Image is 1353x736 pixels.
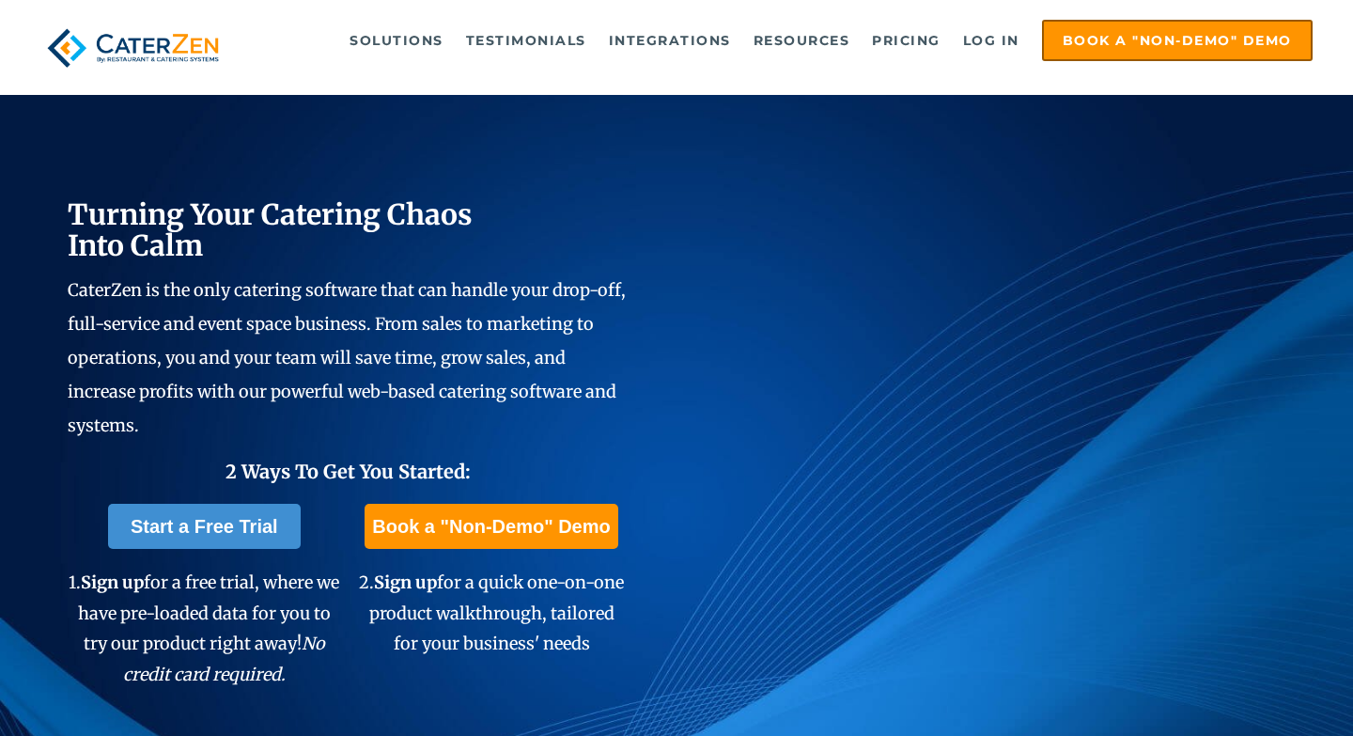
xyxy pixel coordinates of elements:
a: Book a "Non-Demo" Demo [1042,20,1313,61]
img: caterzen [40,20,225,76]
span: CaterZen is the only catering software that can handle your drop-off, full-service and event spac... [68,279,626,436]
div: Navigation Menu [258,20,1313,61]
iframe: Help widget launcher [1186,663,1332,715]
a: Resources [744,22,860,59]
span: Sign up [374,572,437,593]
span: 2 Ways To Get You Started: [225,460,471,483]
a: Testimonials [457,22,596,59]
span: Turning Your Catering Chaos Into Calm [68,196,473,263]
em: No credit card required. [123,633,325,684]
a: Solutions [340,22,453,59]
a: Start a Free Trial [108,504,301,549]
a: Book a "Non-Demo" Demo [365,504,617,549]
span: Sign up [81,572,144,593]
span: 2. for a quick one-on-one product walkthrough, tailored for your business' needs [359,572,624,654]
a: Pricing [863,22,950,59]
a: Integrations [599,22,740,59]
span: 1. for a free trial, where we have pre-loaded data for you to try our product right away! [69,572,339,684]
a: Log in [954,22,1029,59]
